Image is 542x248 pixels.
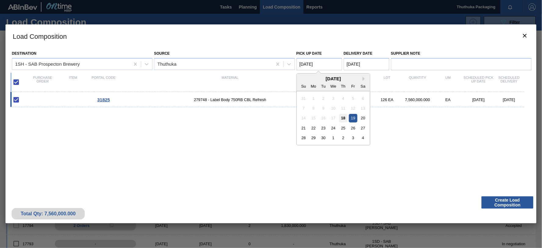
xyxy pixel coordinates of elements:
[58,76,88,89] div: Item
[339,82,347,90] div: Th
[309,124,318,132] div: Choose Monday, September 22nd, 2025
[300,124,308,132] div: Choose Sunday, September 21st, 2025
[359,82,367,90] div: Sa
[319,82,328,90] div: Tu
[300,82,308,90] div: Su
[433,97,463,102] div: EA
[5,24,537,48] h3: Load Composition
[12,51,36,56] label: Destination
[349,94,357,102] div: Not available Friday, September 5th, 2025
[319,124,328,132] div: Choose Tuesday, September 23rd, 2025
[329,82,337,90] div: We
[119,76,341,89] div: Material
[359,104,367,112] div: Not available Saturday, September 13th, 2025
[339,104,347,112] div: Not available Thursday, September 11th, 2025
[359,134,367,142] div: Choose Saturday, October 4th, 2025
[329,134,337,142] div: Choose Wednesday, October 1st, 2025
[88,97,119,102] div: Go to Order
[97,97,110,102] span: 31825
[27,76,58,89] div: Purchase order
[344,58,389,70] input: mm/dd/yyyy
[359,94,367,102] div: Not available Saturday, September 6th, 2025
[309,114,318,122] div: Not available Monday, September 15th, 2025
[157,61,177,67] div: Thuthuka
[391,49,532,58] label: Supplier Note
[494,97,524,102] div: [DATE]
[296,58,342,70] input: mm/dd/yyyy
[319,114,328,122] div: Not available Tuesday, September 16th, 2025
[16,211,80,217] div: Total Qty: 7,560,000.000
[339,124,347,132] div: Choose Thursday, September 25th, 2025
[119,97,341,102] span: 279748 - Label Body 750RB CBL Refresh
[329,114,337,122] div: Not available Wednesday, September 17th, 2025
[309,104,318,112] div: Not available Monday, September 8th, 2025
[329,94,337,102] div: Not available Wednesday, September 3rd, 2025
[339,114,347,122] div: Choose Thursday, September 18th, 2025
[363,77,367,81] button: Next Month
[349,114,357,122] div: Choose Friday, September 19th, 2025
[299,93,368,143] div: month 2025-09
[319,94,328,102] div: Not available Tuesday, September 2nd, 2025
[402,97,433,102] div: 7,560,000.000
[296,51,322,56] label: Pick up Date
[372,76,402,89] div: Lot
[349,104,357,112] div: Not available Friday, September 12th, 2025
[359,124,367,132] div: Choose Saturday, September 27th, 2025
[297,76,370,81] div: [DATE]
[329,124,337,132] div: Choose Wednesday, September 24th, 2025
[319,134,328,142] div: Choose Tuesday, September 30th, 2025
[402,76,433,89] div: Quantity
[349,124,357,132] div: Choose Friday, September 26th, 2025
[15,61,80,67] div: 1SH - SAB Prospecton Brewery
[309,82,318,90] div: Mo
[300,114,308,122] div: Not available Sunday, September 14th, 2025
[433,76,463,89] div: UM
[482,196,533,209] button: Create Load Composition
[463,97,494,102] div: [DATE]
[88,76,119,89] div: Portal code
[300,134,308,142] div: Choose Sunday, September 28th, 2025
[372,97,402,102] div: 126 EA
[154,51,170,56] label: Source
[463,76,494,89] div: Scheduled Pick up Date
[300,94,308,102] div: Not available Sunday, August 31st, 2025
[349,134,357,142] div: Choose Friday, October 3rd, 2025
[359,114,367,122] div: Choose Saturday, September 20th, 2025
[344,51,372,56] label: Delivery Date
[494,76,524,89] div: Scheduled Delivery
[349,82,357,90] div: Fr
[300,104,308,112] div: Not available Sunday, September 7th, 2025
[339,134,347,142] div: Choose Thursday, October 2nd, 2025
[309,94,318,102] div: Not available Monday, September 1st, 2025
[309,134,318,142] div: Choose Monday, September 29th, 2025
[319,104,328,112] div: Not available Tuesday, September 9th, 2025
[339,94,347,102] div: Not available Thursday, September 4th, 2025
[329,104,337,112] div: Not available Wednesday, September 10th, 2025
